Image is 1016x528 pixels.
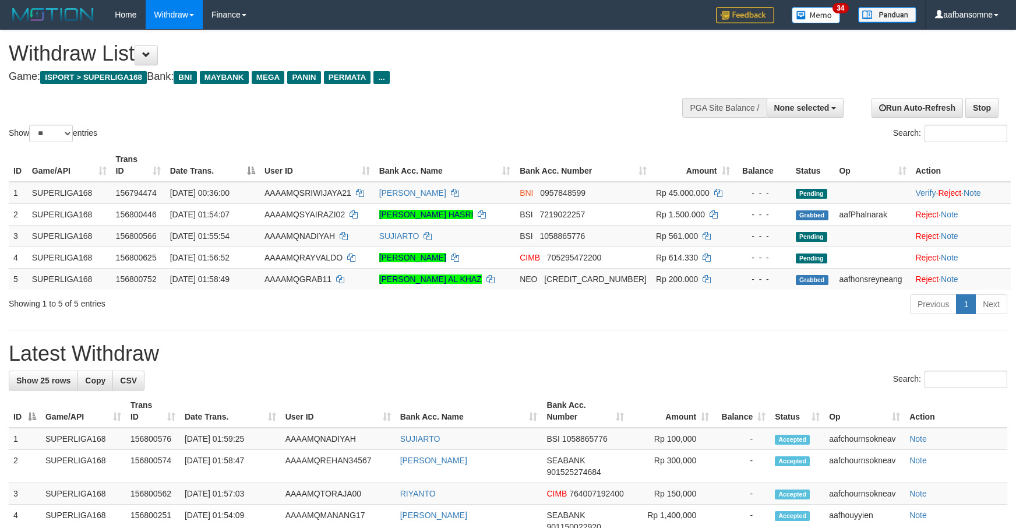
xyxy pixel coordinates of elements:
th: Op: activate to sort column ascending [834,149,911,182]
span: Rp 1.500.000 [656,210,705,219]
a: Note [964,188,981,198]
span: AAAAMQRAYVALDO [264,253,343,262]
a: [PERSON_NAME] [400,511,467,520]
td: aafhonsreyneang [834,268,911,290]
td: [DATE] 01:59:25 [180,428,281,450]
a: [PERSON_NAME] [400,456,467,465]
th: User ID: activate to sort column ascending [260,149,375,182]
td: 3 [9,483,41,505]
span: BNI [520,188,533,198]
span: Rp 561.000 [656,231,698,241]
span: SEABANK [546,456,585,465]
a: Next [975,294,1007,314]
span: SEABANK [546,511,585,520]
td: · · [911,182,1011,204]
td: 4 [9,247,27,268]
td: 1 [9,182,27,204]
th: Bank Acc. Name: activate to sort column ascending [396,395,542,428]
th: Date Trans.: activate to sort column descending [165,149,260,182]
td: SUPERLIGA168 [41,483,126,505]
span: Copy [85,376,105,385]
a: Show 25 rows [9,371,78,390]
a: Note [941,210,958,219]
span: PERMATA [324,71,371,84]
td: · [911,247,1011,268]
span: AAAAMQGRAB11 [264,274,331,284]
h1: Withdraw List [9,42,666,65]
div: - - - [739,230,786,242]
a: Note [941,253,958,262]
td: 156800576 [126,428,180,450]
span: [DATE] 01:56:52 [170,253,230,262]
td: · [911,225,1011,247]
a: SUJIARTO [400,434,440,443]
span: Copy 5859458229319158 to clipboard [544,274,647,284]
div: - - - [739,252,786,263]
td: aafchournsokneav [824,483,905,505]
span: 156800566 [116,231,157,241]
td: SUPERLIGA168 [41,428,126,450]
td: AAAAMQREHAN34567 [281,450,396,483]
td: 5 [9,268,27,290]
label: Show entries [9,125,97,142]
span: Pending [796,189,827,199]
th: Trans ID: activate to sort column ascending [111,149,165,182]
span: BNI [174,71,196,84]
td: - [714,450,770,483]
span: AAAAMQSRIWIJAYA21 [264,188,351,198]
span: 156794474 [116,188,157,198]
span: NEO [520,274,537,284]
a: [PERSON_NAME] [379,188,446,198]
span: PANIN [287,71,320,84]
td: · [911,268,1011,290]
span: Grabbed [796,210,828,220]
th: ID: activate to sort column descending [9,395,41,428]
div: - - - [739,187,786,199]
div: PGA Site Balance / [682,98,766,118]
span: 34 [832,3,848,13]
a: 1 [956,294,976,314]
span: MEGA [252,71,285,84]
a: Reject [916,231,939,241]
th: Amount: activate to sort column ascending [629,395,714,428]
td: [DATE] 01:58:47 [180,450,281,483]
a: Note [909,511,927,520]
th: Status: activate to sort column ascending [770,395,824,428]
td: aafchournsokneav [824,428,905,450]
a: Reject [916,274,939,284]
th: Bank Acc. Name: activate to sort column ascending [375,149,516,182]
div: Showing 1 to 5 of 5 entries [9,293,415,309]
span: 156800625 [116,253,157,262]
input: Search: [925,371,1007,388]
span: BSI [546,434,560,443]
td: SUPERLIGA168 [41,450,126,483]
span: CIMB [546,489,567,498]
span: Copy 0957848599 to clipboard [540,188,585,198]
img: Button%20Memo.svg [792,7,841,23]
span: [DATE] 01:54:07 [170,210,230,219]
span: Copy 705295472200 to clipboard [547,253,601,262]
a: Note [909,434,927,443]
td: SUPERLIGA168 [27,247,111,268]
span: AAAAMQNADIYAH [264,231,335,241]
label: Search: [893,371,1007,388]
a: SUJIARTO [379,231,419,241]
td: 156800562 [126,483,180,505]
th: Balance: activate to sort column ascending [714,395,770,428]
th: Bank Acc. Number: activate to sort column ascending [542,395,629,428]
th: Op: activate to sort column ascending [824,395,905,428]
span: Pending [796,254,827,263]
th: Game/API: activate to sort column ascending [41,395,126,428]
span: [DATE] 00:36:00 [170,188,230,198]
th: Status [791,149,835,182]
td: 3 [9,225,27,247]
a: Copy [77,371,113,390]
td: 2 [9,203,27,225]
span: 156800446 [116,210,157,219]
span: 156800752 [116,274,157,284]
a: Note [909,456,927,465]
h4: Game: Bank: [9,71,666,83]
a: CSV [112,371,144,390]
span: CSV [120,376,137,385]
th: Amount: activate to sort column ascending [651,149,735,182]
